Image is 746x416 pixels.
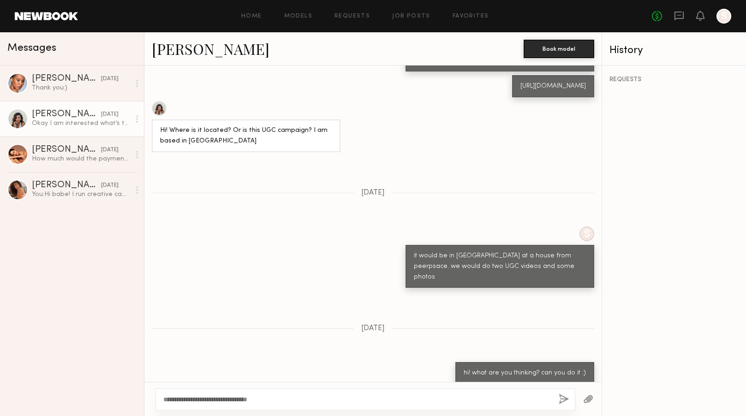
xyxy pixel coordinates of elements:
[334,13,370,19] a: Requests
[101,110,119,119] div: [DATE]
[32,190,130,199] div: You: Hi babe! I run creative campaigns for brands and one of my clients loves your look! It's a p...
[241,13,262,19] a: Home
[524,40,594,58] button: Book model
[32,83,130,92] div: Thank you:)
[32,74,101,83] div: [PERSON_NAME]
[7,43,56,53] span: Messages
[284,13,312,19] a: Models
[716,9,731,24] a: S
[32,110,101,119] div: [PERSON_NAME]
[453,13,489,19] a: Favorites
[392,13,430,19] a: Job Posts
[101,181,119,190] div: [DATE]
[464,368,586,379] div: hi! what are you thinking? can you do it :)
[609,77,739,83] div: REQUESTS
[101,75,119,83] div: [DATE]
[101,146,119,155] div: [DATE]
[32,181,101,190] div: [PERSON_NAME]
[414,251,586,283] div: it would be in [GEOGRAPHIC_DATA] at a house from peerpsace. we would do two UGC videos and some p...
[160,125,332,147] div: Hi! Where is it located? Or is this UGC campaign? I am based in [GEOGRAPHIC_DATA]
[32,155,130,163] div: How much would the payment be for this job? [DATE] I return to [GEOGRAPHIC_DATA] and I will stay ...
[32,119,130,128] div: Okay I am interested what’s the rate? I will be back in [GEOGRAPHIC_DATA] in November
[361,325,385,333] span: [DATE]
[520,81,586,92] div: [URL][DOMAIN_NAME]
[524,44,594,52] a: Book model
[361,189,385,197] span: [DATE]
[609,45,739,56] div: History
[152,39,269,59] a: [PERSON_NAME]
[32,145,101,155] div: [PERSON_NAME]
